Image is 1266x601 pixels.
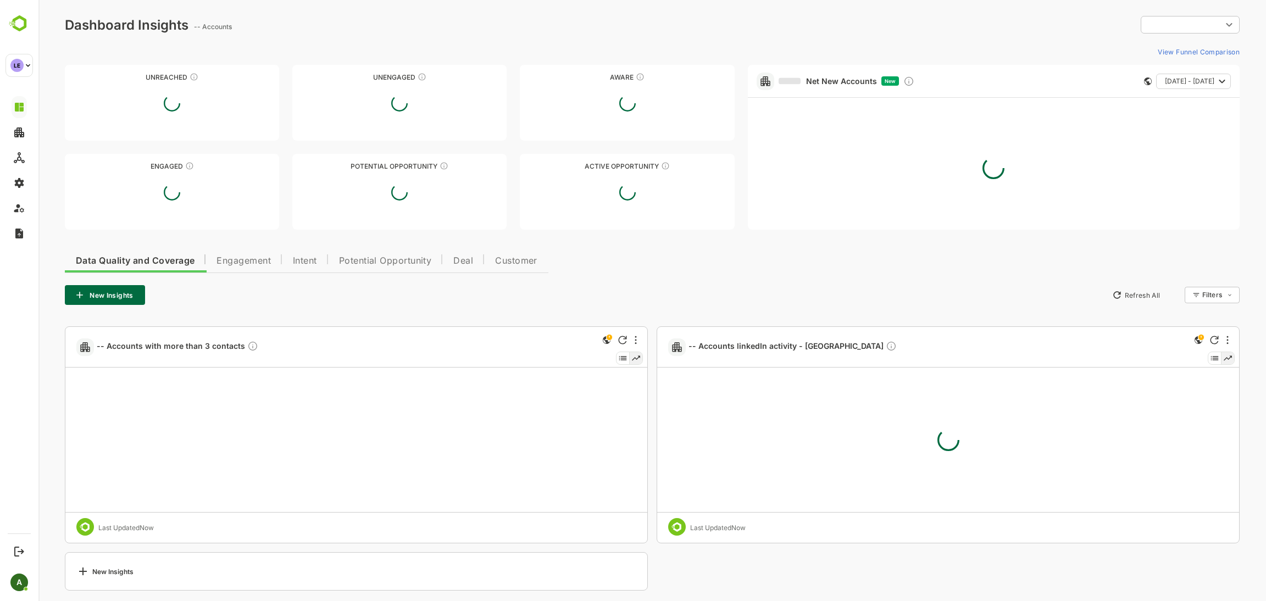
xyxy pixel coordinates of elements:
[623,162,631,170] div: These accounts have open opportunities which might be at any of the Sales Stages
[5,13,34,34] img: BambooboxLogoMark.f1c84d78b4c51b1a7b5f700c9845e183.svg
[147,162,156,170] div: These accounts are warm, further nurturing would qualify them to MQAs
[740,76,839,86] a: Net New Accounts
[26,552,609,591] a: New Insights
[401,162,410,170] div: These accounts are MQAs and can be passed on to Inside Sales
[865,76,876,87] div: Discover new ICP-fit accounts showing engagement — via intent surges, anonymous website visits, L...
[580,336,588,344] div: Refresh
[151,73,160,81] div: These accounts have not been engaged with for a defined time period
[254,73,468,81] div: Unengaged
[1163,285,1201,305] div: Filters
[1164,291,1184,299] div: Filters
[379,73,388,81] div: These accounts have not shown enough engagement and need nurturing
[10,574,28,591] div: A
[562,333,575,348] div: This is a global insight. Segment selection is not applicable for this view
[1126,74,1176,88] span: [DATE] - [DATE]
[178,257,232,265] span: Engagement
[26,17,150,33] div: Dashboard Insights
[1106,77,1113,85] div: This card does not support filter and segments
[1102,15,1201,35] div: ​
[481,73,696,81] div: Aware
[156,23,197,31] ag: -- Accounts
[846,78,857,84] span: New
[1118,74,1192,89] button: [DATE] - [DATE]
[26,73,241,81] div: Unreached
[58,341,224,353] a: -- Accounts with more than 3 contactsDescription not present
[650,341,863,353] a: -- Accounts linkedIn activity - [GEOGRAPHIC_DATA]Description not present
[254,162,468,170] div: Potential Opportunity
[209,341,220,353] div: Description not present
[301,257,393,265] span: Potential Opportunity
[12,544,26,559] button: Logout
[37,257,156,265] span: Data Quality and Coverage
[652,524,707,532] div: Last Updated Now
[1188,336,1190,344] div: More
[457,257,499,265] span: Customer
[254,257,279,265] span: Intent
[1153,333,1167,348] div: This is a global insight. Segment selection is not applicable for this view
[847,341,858,353] div: Description not present
[58,341,220,353] span: -- Accounts with more than 3 contacts
[10,59,24,72] div: LE
[26,162,241,170] div: Engaged
[481,162,696,170] div: Active Opportunity
[596,336,598,344] div: More
[1115,43,1201,60] button: View Funnel Comparison
[26,285,107,305] button: New Insights
[38,565,95,578] div: New Insights
[597,73,606,81] div: These accounts have just entered the buying cycle and need further nurturing
[650,341,858,353] span: -- Accounts linkedIn activity - [GEOGRAPHIC_DATA]
[1069,286,1126,304] button: Refresh All
[1171,336,1180,344] div: Refresh
[60,524,115,532] div: Last Updated Now
[415,257,435,265] span: Deal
